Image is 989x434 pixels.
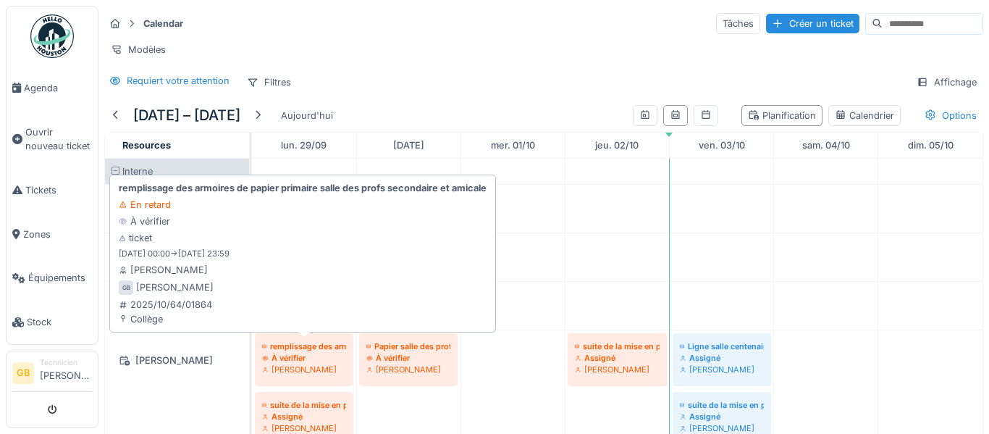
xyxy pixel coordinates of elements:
[277,135,330,155] a: 29 septembre 2025
[7,168,98,212] a: Tickets
[119,231,152,245] div: ticket
[7,256,98,301] a: Équipements
[7,300,98,344] a: Stock
[119,181,487,195] strong: remplissage des armoires de papier primaire salle des profs secondaire et amicale
[680,341,764,352] div: Ligne salle centenaire
[262,422,346,434] div: [PERSON_NAME]
[119,198,171,212] div: En retard
[910,72,983,93] div: Affichage
[240,72,298,93] div: Filtres
[262,399,346,411] div: suite de la mise en peinture des murs et plafond en menuiserie
[127,74,230,88] div: Requiert votre attention
[575,364,660,375] div: [PERSON_NAME]
[28,271,92,285] span: Équipements
[25,183,92,197] span: Tickets
[119,280,133,295] div: GB
[262,352,346,364] div: À vérifier
[40,357,92,368] div: Technicien
[119,263,208,277] div: [PERSON_NAME]
[7,66,98,110] a: Agenda
[138,17,189,30] strong: Calendar
[575,352,660,364] div: Assigné
[7,212,98,256] a: Zones
[30,14,74,58] img: Badge_color-CXgf-gQk.svg
[122,140,171,151] span: Resources
[748,109,816,122] div: Planification
[680,364,764,375] div: [PERSON_NAME]
[119,312,212,326] div: Collège
[366,341,450,352] div: Papier salle des profs secondaire
[680,352,764,364] div: Assigné
[25,125,92,153] span: Ouvrir nouveau ticket
[680,399,764,411] div: suite de la mise en peinture du petit local de menuiserie plafond
[122,166,153,177] span: Interne
[799,135,854,155] a: 4 octobre 2025
[40,357,92,388] li: [PERSON_NAME]
[27,315,92,329] span: Stock
[262,341,346,352] div: remplissage des armoires de papier primaire salle des profs secondaire et amicale
[835,109,894,122] div: Calendrier
[592,135,642,155] a: 2 octobre 2025
[119,298,212,312] div: 2025/10/64/01864
[136,280,214,294] div: [PERSON_NAME]
[12,362,34,384] li: GB
[114,351,240,370] div: [PERSON_NAME]
[680,422,764,434] div: [PERSON_NAME]
[766,14,859,33] div: Créer un ticket
[366,364,450,375] div: [PERSON_NAME]
[904,135,957,155] a: 5 octobre 2025
[119,248,230,260] small: [DATE] 00:00 -> [DATE] 23:59
[716,13,760,34] div: Tâches
[390,135,428,155] a: 30 septembre 2025
[918,105,983,126] div: Options
[262,364,346,375] div: [PERSON_NAME]
[133,107,240,124] h5: [DATE] – [DATE]
[24,81,92,95] span: Agenda
[262,411,346,422] div: Assigné
[575,341,660,352] div: suite de la mise en peinture du petit local de menuiserie
[7,110,98,168] a: Ouvrir nouveau ticket
[680,411,764,422] div: Assigné
[275,106,339,125] div: Aujourd'hui
[23,228,92,241] span: Zones
[119,214,170,228] div: À vérifier
[487,135,539,155] a: 1 octobre 2025
[12,357,92,392] a: GB Technicien[PERSON_NAME]
[366,352,450,364] div: À vérifier
[695,135,749,155] a: 3 octobre 2025
[104,39,172,60] div: Modèles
